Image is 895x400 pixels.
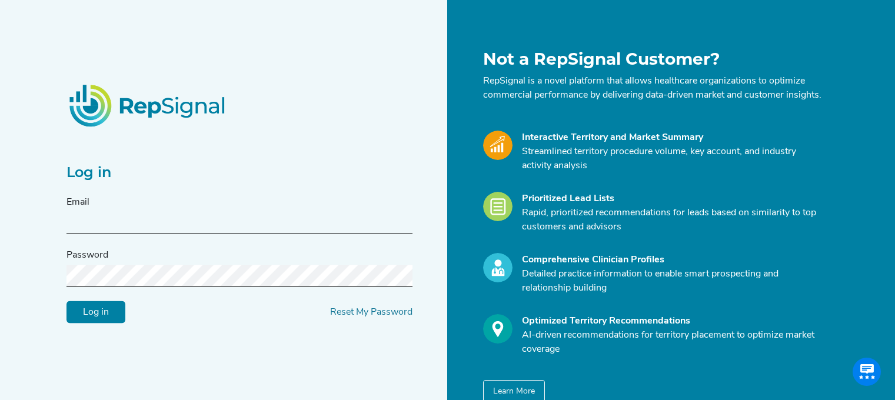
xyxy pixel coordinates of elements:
[522,328,822,356] p: AI-driven recommendations for territory placement to optimize market coverage
[522,314,822,328] div: Optimized Territory Recommendations
[483,49,822,69] h1: Not a RepSignal Customer?
[522,206,822,234] p: Rapid, prioritized recommendations for leads based on similarity to top customers and advisors
[483,253,513,282] img: Profile_Icon.739e2aba.svg
[483,192,513,221] img: Leads_Icon.28e8c528.svg
[522,145,822,173] p: Streamlined territory procedure volume, key account, and industry activity analysis
[66,164,412,181] h2: Log in
[66,301,125,324] input: Log in
[483,314,513,344] img: Optimize_Icon.261f85db.svg
[66,248,108,262] label: Password
[483,131,513,160] img: Market_Icon.a700a4ad.svg
[483,74,822,102] p: RepSignal is a novel platform that allows healthcare organizations to optimize commercial perform...
[522,192,822,206] div: Prioritized Lead Lists
[66,195,89,209] label: Email
[522,267,822,295] p: Detailed practice information to enable smart prospecting and relationship building
[522,253,822,267] div: Comprehensive Clinician Profiles
[522,131,822,145] div: Interactive Territory and Market Summary
[55,70,242,141] img: RepSignalLogo.20539ed3.png
[330,308,412,317] a: Reset My Password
